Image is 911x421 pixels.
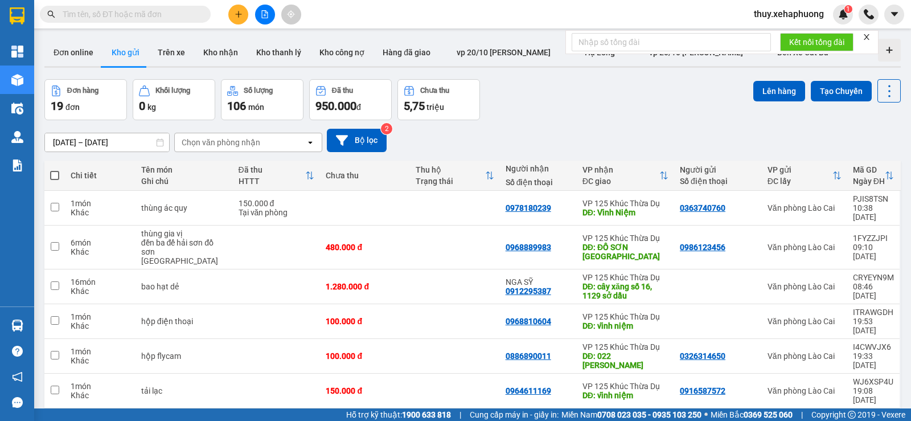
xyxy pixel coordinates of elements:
span: file-add [261,10,269,18]
span: đ [356,103,361,112]
span: 950.000 [315,99,356,113]
div: 0916587572 [680,386,725,395]
span: 106 [227,99,246,113]
div: ĐC giao [582,177,659,186]
div: Chưa thu [420,87,449,95]
div: 0363740760 [680,203,725,212]
div: 100.000 đ [326,317,404,326]
div: 16 món [71,277,130,287]
sup: 1 [844,5,852,13]
img: phone-icon [864,9,874,19]
div: 1 món [71,382,130,391]
div: Số điện thoại [506,178,571,187]
div: 0886890011 [506,351,551,361]
div: tải lạc [141,386,227,395]
button: Tạo Chuyến [811,81,872,101]
div: Tại văn phòng [239,208,315,217]
div: Khác [71,247,130,256]
div: 19:33 [DATE] [853,351,894,370]
button: Trên xe [149,39,194,66]
div: DĐ: vĩnh niệm [582,391,668,400]
button: Đã thu950.000đ [309,79,392,120]
span: 19 [51,99,63,113]
span: triệu [426,103,444,112]
div: Khác [71,208,130,217]
input: Select a date range. [45,133,169,152]
div: 1FYZZJPI [853,234,894,243]
input: Tìm tên, số ĐT hoặc mã đơn [63,8,197,21]
svg: open [306,138,315,147]
span: món [248,103,264,112]
span: đơn [65,103,80,112]
div: 1 món [71,199,130,208]
img: warehouse-icon [11,320,23,332]
div: Đơn hàng [67,87,99,95]
div: hộp flycam [141,351,227,361]
button: Lên hàng [753,81,805,101]
span: vp 20/10 [PERSON_NAME] [457,48,551,57]
span: 5,75 [404,99,425,113]
button: file-add [255,5,275,24]
div: 1 món [71,312,130,321]
div: hộp điện thoại [141,317,227,326]
div: Người nhận [506,164,571,173]
div: PJIS8TSN [853,194,894,203]
img: solution-icon [11,160,23,171]
div: 08:46 [DATE] [853,282,894,300]
div: 1 món [71,347,130,356]
div: 100.000 đ [326,351,404,361]
div: Văn phòng Lào Cai [768,386,842,395]
div: VP 125 Khúc Thừa Dụ [582,199,668,208]
sup: 2 [381,123,392,134]
button: Kho công nợ [310,39,374,66]
div: 6 món [71,238,130,247]
div: 0912295387 [506,287,551,296]
span: close [863,33,871,41]
div: Khác [71,356,130,365]
div: HTTT [239,177,306,186]
div: 09:10 [DATE] [853,243,894,261]
span: ⚪️ [704,412,708,417]
div: Khối lượng [155,87,190,95]
img: dashboard-icon [11,46,23,58]
span: 0 [139,99,145,113]
div: Số điện thoại [680,177,756,186]
div: Đã thu [239,165,306,174]
span: 1 [846,5,850,13]
div: DĐ: vĩnh niệm [582,321,668,330]
div: WJ6XSP4U [853,377,894,386]
div: Văn phòng Lào Cai [768,351,842,361]
div: Số lượng [244,87,273,95]
button: Số lượng106món [221,79,303,120]
img: warehouse-icon [11,74,23,86]
div: VP 125 Khúc Thừa Dụ [582,382,668,391]
button: Khối lượng0kg [133,79,215,120]
div: bao hạt dẻ [141,282,227,291]
button: Hàng đã giao [374,39,440,66]
button: Bộ lọc [327,129,387,152]
span: notification [12,371,23,382]
span: | [459,408,461,421]
button: Đơn online [44,39,102,66]
span: copyright [848,411,856,419]
div: Ngày ĐH [853,177,885,186]
div: 0986123456 [680,243,725,252]
button: Chưa thu5,75 triệu [397,79,480,120]
img: logo-vxr [10,7,24,24]
span: Kết nối tổng đài [789,36,844,48]
div: VP nhận [582,165,659,174]
div: DĐ: Vĩnh Niệm [582,208,668,217]
span: aim [287,10,295,18]
div: 0968810604 [506,317,551,326]
th: Toggle SortBy [410,161,500,191]
th: Toggle SortBy [847,161,900,191]
th: Toggle SortBy [762,161,847,191]
span: Miền Bắc [711,408,793,421]
div: Chọn văn phòng nhận [182,137,260,148]
div: Tạo kho hàng mới [878,39,901,62]
span: caret-down [889,9,900,19]
div: Chi tiết [71,171,130,180]
div: Chưa thu [326,171,404,180]
div: 480.000 đ [326,243,404,252]
div: Người gửi [680,165,756,174]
